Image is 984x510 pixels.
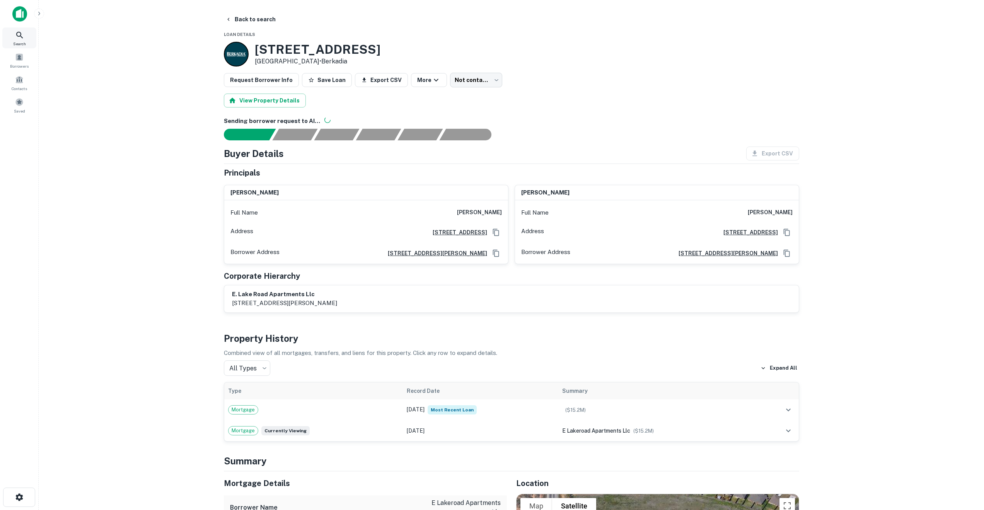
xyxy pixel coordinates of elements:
[759,362,799,374] button: Expand All
[558,382,757,399] th: Summary
[272,129,317,140] div: Your request is received and processing...
[229,427,258,435] span: Mortgage
[224,348,799,358] p: Combined view of all mortgages, transfers, and liens for this property. Click any row to expand d...
[224,270,300,282] h5: Corporate Hierarchy
[224,331,799,345] h4: Property History
[2,72,36,93] a: Contacts
[261,426,310,435] span: Currently viewing
[945,448,984,485] iframe: Chat Widget
[457,208,502,217] h6: [PERSON_NAME]
[490,227,502,238] button: Copy Address
[10,63,29,69] span: Borrowers
[521,227,544,238] p: Address
[521,247,570,259] p: Borrower Address
[232,290,337,299] h6: e. lake road apartments llc
[229,406,258,414] span: Mortgage
[633,428,654,434] span: ($ 15.2M )
[450,73,502,87] div: Not contacted
[355,73,408,87] button: Export CSV
[521,188,570,197] h6: [PERSON_NAME]
[781,227,793,238] button: Copy Address
[428,405,477,414] span: Most Recent Loan
[224,94,306,107] button: View Property Details
[356,129,401,140] div: Principals found, AI now looking for contact information...
[2,27,36,48] a: Search
[302,73,352,87] button: Save Loan
[224,73,299,87] button: Request Borrower Info
[224,147,284,160] h4: Buyer Details
[255,42,380,57] h3: [STREET_ADDRESS]
[14,108,25,114] span: Saved
[382,249,487,258] a: [STREET_ADDRESS][PERSON_NAME]
[230,188,279,197] h6: [PERSON_NAME]
[781,247,793,259] button: Copy Address
[230,208,258,217] p: Full Name
[222,12,279,26] button: Back to search
[426,228,487,237] a: [STREET_ADDRESS]
[403,399,558,420] td: [DATE]
[224,32,255,37] span: Loan Details
[516,478,799,489] h5: Location
[562,428,630,434] span: e lakeroad apartments llc
[403,382,558,399] th: Record Date
[565,407,586,413] span: ($ 15.2M )
[782,424,795,437] button: expand row
[521,208,549,217] p: Full Name
[215,129,273,140] div: Sending borrower request to AI...
[440,129,501,140] div: AI fulfillment process complete.
[224,117,799,126] h6: Sending borrower request to AI...
[12,85,27,92] span: Contacts
[748,208,793,217] h6: [PERSON_NAME]
[672,249,778,258] a: [STREET_ADDRESS][PERSON_NAME]
[403,420,558,441] td: [DATE]
[224,167,260,179] h5: Principals
[232,298,337,308] p: [STREET_ADDRESS][PERSON_NAME]
[397,129,443,140] div: Principals found, still searching for contact information. This may take time...
[411,73,447,87] button: More
[490,247,502,259] button: Copy Address
[2,95,36,116] a: Saved
[224,478,507,489] h5: Mortgage Details
[255,57,380,66] p: [GEOGRAPHIC_DATA] •
[717,228,778,237] a: [STREET_ADDRESS]
[224,382,403,399] th: Type
[12,6,27,22] img: capitalize-icon.png
[224,454,799,468] h4: Summary
[2,50,36,71] a: Borrowers
[321,58,347,65] a: Berkadia
[13,41,26,47] span: Search
[224,360,270,376] div: All Types
[230,247,280,259] p: Borrower Address
[782,403,795,416] button: expand row
[314,129,359,140] div: Documents found, AI parsing details...
[230,227,253,238] p: Address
